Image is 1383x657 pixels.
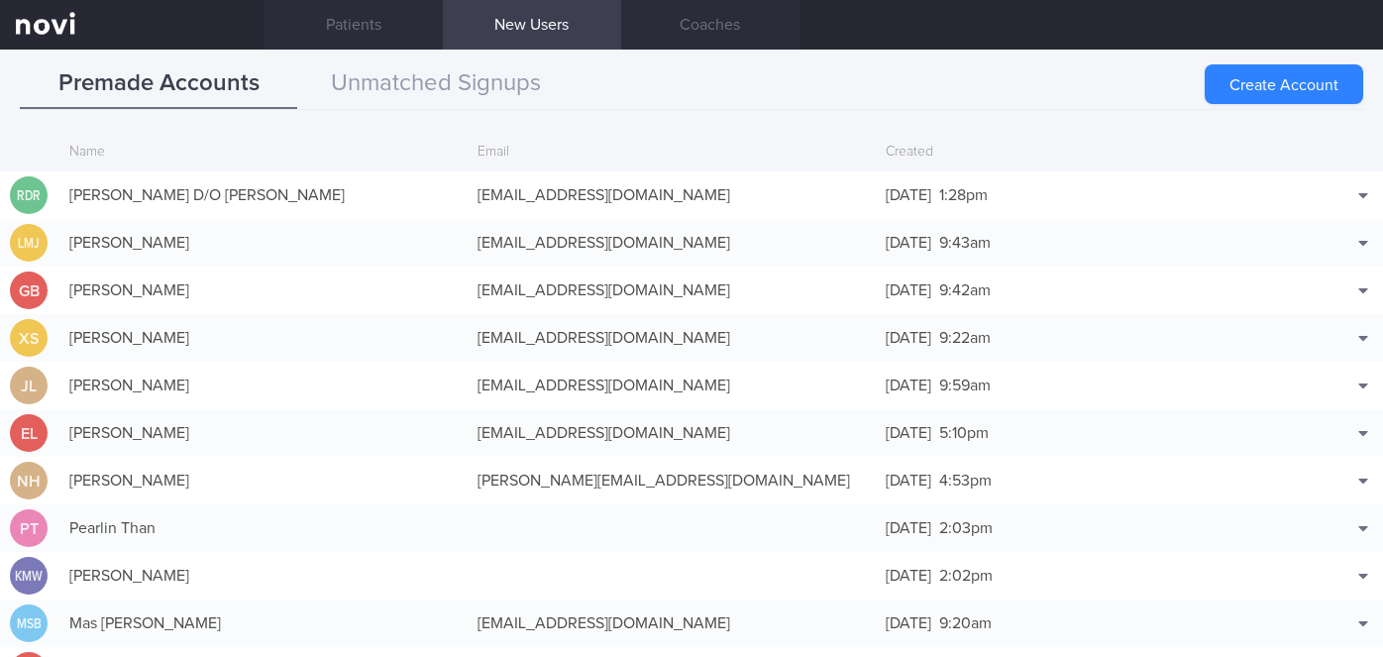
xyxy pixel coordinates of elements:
[468,603,876,643] div: [EMAIL_ADDRESS][DOMAIN_NAME]
[59,318,468,358] div: [PERSON_NAME]
[59,175,468,215] div: [PERSON_NAME] D/O [PERSON_NAME]
[468,413,876,453] div: [EMAIL_ADDRESS][DOMAIN_NAME]
[59,413,468,453] div: [PERSON_NAME]
[10,272,48,310] div: GB
[59,223,468,263] div: [PERSON_NAME]
[886,282,931,298] span: [DATE]
[10,462,48,500] div: NH
[13,224,45,263] div: LMJ
[939,330,991,346] span: 9:22am
[59,271,468,310] div: [PERSON_NAME]
[20,59,297,109] button: Premade Accounts
[59,603,468,643] div: Mas [PERSON_NAME]
[939,187,988,203] span: 1:28pm
[468,366,876,405] div: [EMAIL_ADDRESS][DOMAIN_NAME]
[886,425,931,441] span: [DATE]
[468,461,876,500] div: [PERSON_NAME][EMAIL_ADDRESS][DOMAIN_NAME]
[59,134,468,171] div: Name
[13,557,45,596] div: KMW
[939,235,991,251] span: 9:43am
[297,59,575,109] button: Unmatched Signups
[939,282,991,298] span: 9:42am
[59,508,468,548] div: Pearlin Than
[939,615,992,631] span: 9:20am
[886,520,931,536] span: [DATE]
[468,175,876,215] div: [EMAIL_ADDRESS][DOMAIN_NAME]
[13,176,45,215] div: RDR
[886,235,931,251] span: [DATE]
[468,134,876,171] div: Email
[10,319,48,358] div: XS
[13,604,45,643] div: MSB
[59,461,468,500] div: [PERSON_NAME]
[876,134,1284,171] div: Created
[939,425,989,441] span: 5:10pm
[886,378,931,393] span: [DATE]
[939,568,993,584] span: 2:02pm
[886,187,931,203] span: [DATE]
[939,473,992,489] span: 4:53pm
[10,367,48,405] div: JL
[10,414,48,453] div: EL
[468,223,876,263] div: [EMAIL_ADDRESS][DOMAIN_NAME]
[886,615,931,631] span: [DATE]
[468,271,876,310] div: [EMAIL_ADDRESS][DOMAIN_NAME]
[468,318,876,358] div: [EMAIL_ADDRESS][DOMAIN_NAME]
[939,520,993,536] span: 2:03pm
[886,568,931,584] span: [DATE]
[1205,64,1363,104] button: Create Account
[59,366,468,405] div: [PERSON_NAME]
[59,556,468,596] div: [PERSON_NAME]
[10,509,48,548] div: PT
[939,378,991,393] span: 9:59am
[886,473,931,489] span: [DATE]
[886,330,931,346] span: [DATE]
